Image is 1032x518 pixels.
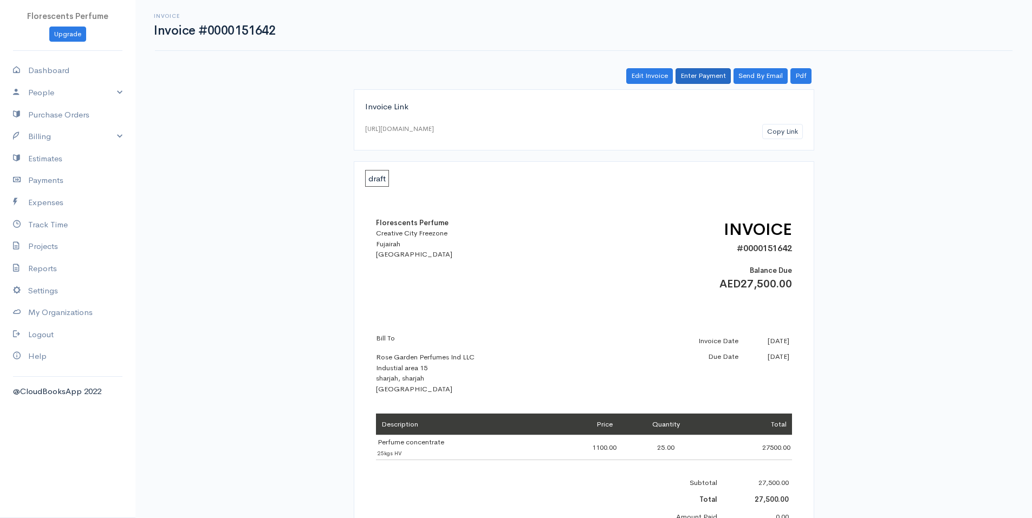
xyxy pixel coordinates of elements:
[27,11,108,21] span: Florescents Perfume
[365,101,803,113] div: Invoice Link
[154,24,275,37] h1: Invoice #0000151642
[719,277,792,291] span: AED27,500.00
[657,333,742,349] td: Invoice Date
[49,27,86,42] a: Upgrade
[657,474,721,491] td: Subtotal
[13,385,122,398] div: @CloudBooksApp 2022
[376,218,449,227] b: Florescents Perfume
[713,435,791,460] td: 27500.00
[376,435,550,460] td: Perfume concentrate
[724,219,792,240] span: INVOICE
[741,349,791,365] td: [DATE]
[657,349,742,365] td: Due Date
[365,170,389,187] span: draft
[790,68,812,84] a: Pdf
[750,266,792,275] span: Balance Due
[734,68,788,84] a: Send By Email
[549,414,618,435] td: Price
[721,474,791,491] td: 27,500.00
[376,333,566,344] p: Bill To
[154,13,275,19] h6: Invoice
[365,124,434,134] div: [URL][DOMAIN_NAME]
[549,435,618,460] td: 1100.00
[737,242,792,254] span: #0000151642
[755,495,789,504] b: 27,500.00
[676,68,731,84] a: Enter Payment
[376,333,566,395] div: Rose Garden Perfumes Ind LLC Industial area 15 sharjah, sharjah [GEOGRAPHIC_DATA]
[376,414,550,435] td: Description
[762,124,803,140] button: Copy Link
[713,414,791,435] td: Total
[378,450,402,457] span: 25kgs HV
[618,414,713,435] td: Quantity
[699,495,717,504] b: Total
[376,228,566,260] div: Creative City Freezone Fujairah [GEOGRAPHIC_DATA]
[741,333,791,349] td: [DATE]
[626,68,673,84] a: Edit Invoice
[618,435,713,460] td: 25.00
